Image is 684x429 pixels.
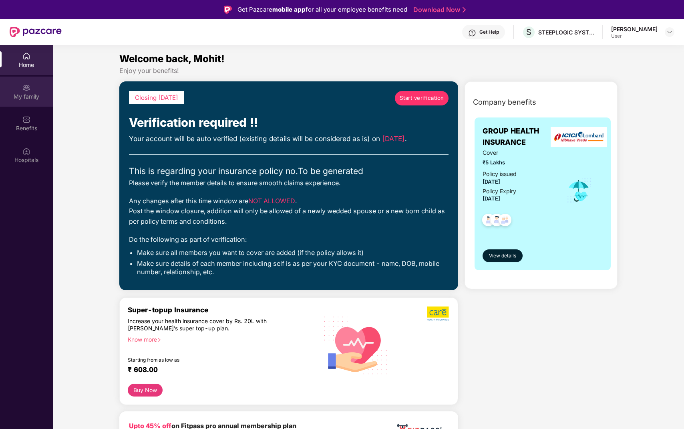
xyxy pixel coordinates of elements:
div: Know more [128,336,311,342]
img: svg+xml;base64,PHN2ZyBpZD0iQmVuZWZpdHMiIHhtbG5zPSJodHRwOi8vd3d3LnczLm9yZy8yMDAwL3N2ZyIgd2lkdGg9Ij... [22,115,30,123]
div: This is regarding your insurance policy no. To be generated [129,164,449,178]
img: svg+xml;base64,PHN2ZyB4bWxucz0iaHR0cDovL3d3dy53My5vcmcvMjAwMC9zdmciIHdpZHRoPSI0OC45NDMiIGhlaWdodD... [495,211,515,231]
div: Policy issued [483,170,517,178]
div: Starting from as low as [128,357,282,362]
span: S [526,27,531,37]
img: svg+xml;base64,PHN2ZyB4bWxucz0iaHR0cDovL3d3dy53My5vcmcvMjAwMC9zdmciIHdpZHRoPSI0OC45NDMiIGhlaWdodD... [479,211,498,231]
span: View details [489,252,516,260]
span: ₹5 Lakhs [483,158,555,167]
span: NOT ALLOWED [248,197,295,205]
div: Your account will be auto verified (existing details will be considered as is) on . [129,134,449,144]
img: Logo [224,6,232,14]
span: right [157,338,161,342]
img: icon [566,178,592,204]
img: New Pazcare Logo [10,27,62,37]
span: Closing [DATE] [135,94,178,101]
div: User [611,33,658,39]
li: Make sure all members you want to cover are added (if the policy allows it) [137,249,449,257]
div: Get Help [479,29,499,35]
button: Buy Now [128,384,163,397]
div: ₹ 608.00 [128,366,308,375]
div: [PERSON_NAME] [611,25,658,33]
span: Cover [483,148,555,157]
li: Make sure details of each member including self is as per your KYC document - name, DOB, mobile n... [137,259,449,277]
span: [DATE] [483,195,500,202]
img: svg+xml;base64,PHN2ZyBpZD0iSG9tZSIgeG1sbnM9Imh0dHA6Ly93d3cudzMub3JnLzIwMDAvc3ZnIiB3aWR0aD0iMjAiIG... [22,52,30,60]
button: View details [483,249,523,262]
div: STEEPLOGIC SYSTEMS PRIVATE LIMITED [538,28,594,36]
div: Do the following as part of verification: [129,235,449,245]
a: Start verification [395,91,449,105]
span: [DATE] [382,134,405,143]
span: Company benefits [473,97,536,108]
a: Download Now [413,6,463,14]
div: Increase your health insurance cover by Rs. 20L with [PERSON_NAME]’s super top-up plan. [128,318,281,332]
div: Any changes after this time window are . Post the window closure, addition will only be allowed o... [129,196,449,227]
span: Start verification [400,94,444,102]
img: insurerLogo [551,127,607,147]
img: svg+xml;base64,PHN2ZyBpZD0iSGVscC0zMngzMiIgeG1sbnM9Imh0dHA6Ly93d3cudzMub3JnLzIwMDAvc3ZnIiB3aWR0aD... [468,29,476,37]
strong: mobile app [272,6,306,13]
span: GROUP HEALTH INSURANCE [483,125,555,148]
img: svg+xml;base64,PHN2ZyBpZD0iSG9zcGl0YWxzIiB4bWxucz0iaHR0cDovL3d3dy53My5vcmcvMjAwMC9zdmciIHdpZHRoPS... [22,147,30,155]
img: svg+xml;base64,PHN2ZyB4bWxucz0iaHR0cDovL3d3dy53My5vcmcvMjAwMC9zdmciIHdpZHRoPSI0OC45NDMiIGhlaWdodD... [487,211,507,231]
img: Stroke [463,6,466,14]
img: b5dec4f62d2307b9de63beb79f102df3.png [427,306,450,321]
div: Policy Expiry [483,187,516,196]
img: svg+xml;base64,PHN2ZyBpZD0iRHJvcGRvd24tMzJ4MzIiIHhtbG5zPSJodHRwOi8vd3d3LnczLm9yZy8yMDAwL3N2ZyIgd2... [666,29,673,35]
div: Get Pazcare for all your employee benefits need [237,5,407,14]
div: Enjoy your benefits! [119,67,618,75]
img: svg+xml;base64,PHN2ZyB4bWxucz0iaHR0cDovL3d3dy53My5vcmcvMjAwMC9zdmciIHhtbG5zOnhsaW5rPSJodHRwOi8vd3... [318,306,394,384]
div: Verification required !! [129,113,449,132]
span: Welcome back, Mohit! [119,53,225,65]
div: Please verify the member details to ensure smooth claims experience. [129,178,449,188]
span: [DATE] [483,178,500,185]
div: Super-topup Insurance [128,306,316,314]
img: svg+xml;base64,PHN2ZyB3aWR0aD0iMjAiIGhlaWdodD0iMjAiIHZpZXdCb3g9IjAgMCAyMCAyMCIgZmlsbD0ibm9uZSIgeG... [22,84,30,92]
